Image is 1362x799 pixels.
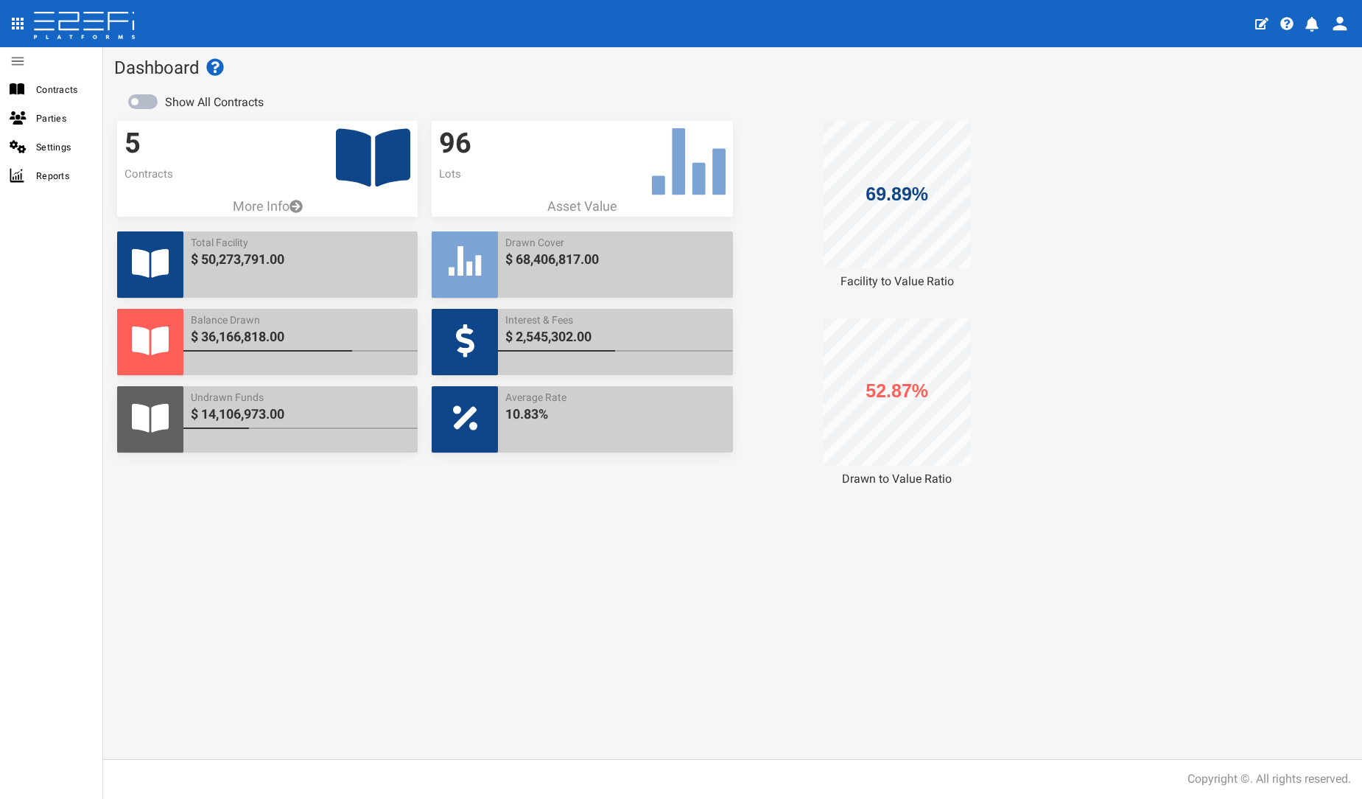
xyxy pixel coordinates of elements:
[191,235,410,250] span: Total Facility
[36,139,91,156] span: Settings
[505,235,725,250] span: Drawn Cover
[124,167,410,182] p: Contracts
[191,405,410,424] span: $ 14,106,973.00
[36,110,91,127] span: Parties
[747,471,1047,488] div: Drawn to Value Ratio
[36,81,91,98] span: Contracts
[1187,771,1351,788] div: Copyright ©. All rights reserved.
[191,250,410,269] span: $ 50,273,791.00
[165,94,264,111] label: Show All Contracts
[747,273,1047,290] div: Facility to Value Ratio
[505,390,725,405] span: Average Rate
[191,327,410,346] span: $ 36,166,818.00
[505,327,725,346] span: $ 2,545,302.00
[505,250,725,269] span: $ 68,406,817.00
[505,313,725,327] span: Interest & Fees
[114,58,1351,77] h1: Dashboard
[505,405,725,424] span: 10.83%
[117,197,418,216] a: More Info
[36,167,91,184] span: Reports
[439,128,725,159] h3: 96
[191,313,410,327] span: Balance Drawn
[124,128,410,159] h3: 5
[439,167,725,182] p: Lots
[191,390,410,405] span: Undrawn Funds
[432,197,732,216] p: Asset Value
